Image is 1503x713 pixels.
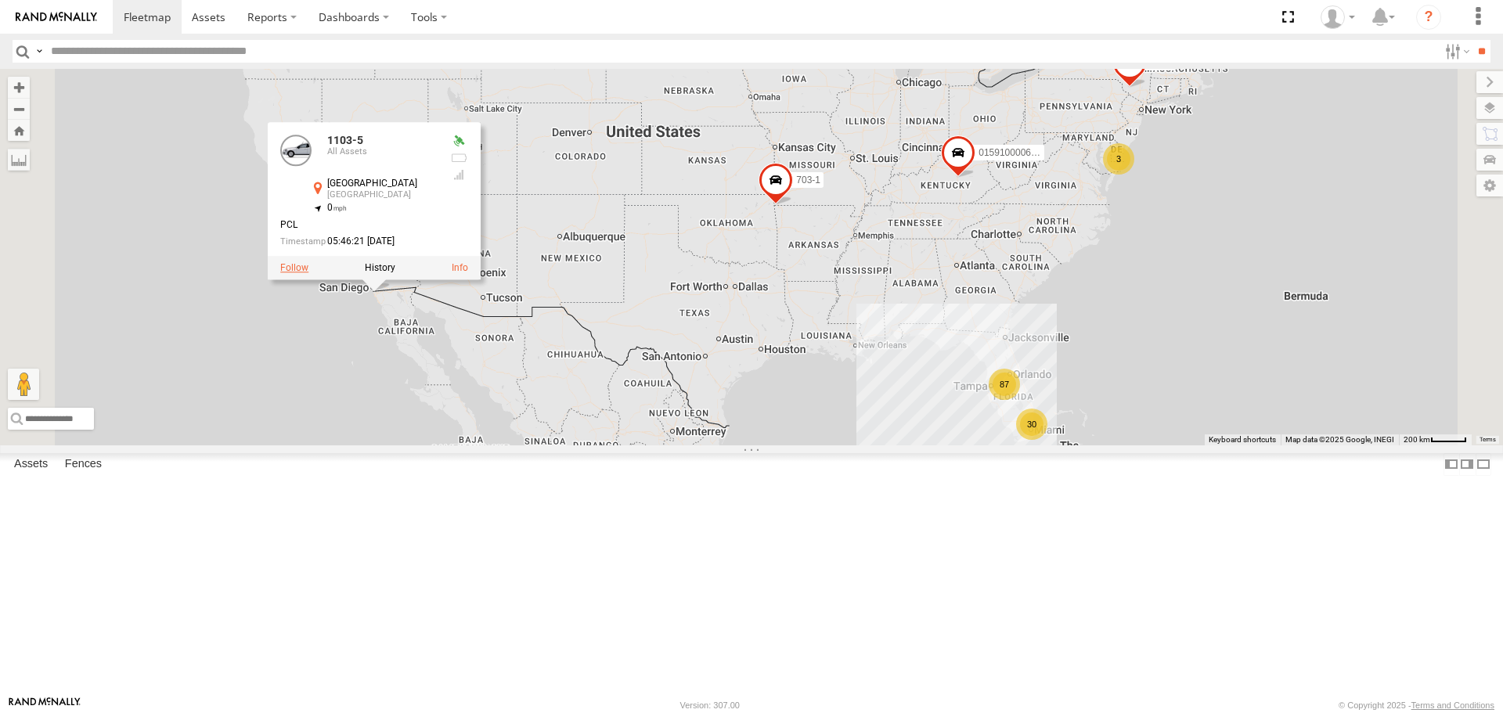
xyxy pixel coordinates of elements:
[1399,434,1472,445] button: Map Scale: 200 km per 43 pixels
[1444,453,1459,476] label: Dock Summary Table to the Left
[1416,5,1441,30] i: ?
[8,98,30,120] button: Zoom out
[6,454,56,476] label: Assets
[449,152,468,164] div: No battery health information received from this device.
[280,236,437,247] div: Date/time of location update
[1411,700,1494,710] a: Terms and Conditions
[1404,435,1430,444] span: 200 km
[1439,40,1472,63] label: Search Filter Options
[327,179,437,189] div: [GEOGRAPHIC_DATA]
[1315,5,1361,29] div: Amy Torrealba
[1209,434,1276,445] button: Keyboard shortcuts
[8,369,39,400] button: Drag Pegman onto the map to open Street View
[327,191,437,200] div: [GEOGRAPHIC_DATA]
[1339,700,1494,710] div: © Copyright 2025 -
[1016,409,1047,440] div: 30
[452,263,468,274] a: View Asset Details
[1480,436,1496,442] a: Terms (opens in new tab)
[327,135,363,147] a: 1103-5
[1476,453,1491,476] label: Hide Summary Table
[796,175,820,186] span: 703-1
[280,263,308,274] label: Realtime tracking of Asset
[33,40,45,63] label: Search Query
[1476,175,1503,196] label: Map Settings
[449,135,468,148] div: Valid GPS Fix
[327,147,437,157] div: All Assets
[1459,453,1475,476] label: Dock Summary Table to the Right
[8,120,30,141] button: Zoom Home
[449,169,468,182] div: Last Event GSM Signal Strength
[680,700,740,710] div: Version: 307.00
[280,135,312,167] a: View Asset Details
[280,220,437,230] div: PCL
[979,148,1057,159] span: 015910000671878
[57,454,110,476] label: Fences
[8,77,30,98] button: Zoom in
[16,12,97,23] img: rand-logo.svg
[9,697,81,713] a: Visit our Website
[8,149,30,171] label: Measure
[327,203,347,214] span: 0
[989,369,1020,400] div: 87
[365,263,395,274] label: View Asset History
[1103,143,1134,175] div: 3
[1285,435,1394,444] span: Map data ©2025 Google, INEGI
